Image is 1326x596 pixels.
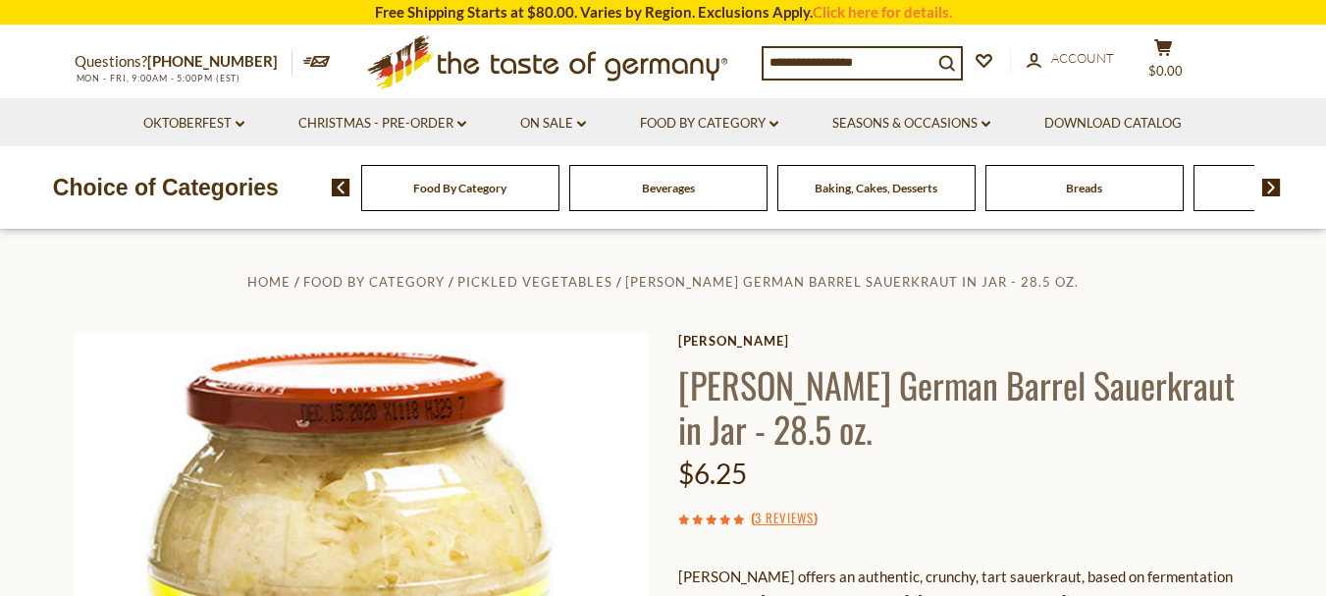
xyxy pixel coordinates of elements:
[147,52,278,70] a: [PHONE_NUMBER]
[815,181,937,195] a: Baking, Cakes, Desserts
[751,508,818,527] span: ( )
[832,113,990,135] a: Seasons & Occasions
[1148,63,1183,79] span: $0.00
[143,113,244,135] a: Oktoberfest
[1262,179,1281,196] img: next arrow
[813,3,952,21] a: Click here for details.
[678,362,1252,451] h1: [PERSON_NAME] German Barrel Sauerkraut in Jar - 28.5 oz.
[1051,50,1114,66] span: Account
[303,274,445,290] a: Food By Category
[640,113,778,135] a: Food By Category
[457,274,611,290] a: Pickled Vegetables
[1027,48,1114,70] a: Account
[1044,113,1182,135] a: Download Catalog
[520,113,586,135] a: On Sale
[625,274,1079,290] a: [PERSON_NAME] German Barrel Sauerkraut in Jar - 28.5 oz.
[298,113,466,135] a: Christmas - PRE-ORDER
[247,274,291,290] a: Home
[1066,181,1102,195] a: Breads
[332,179,350,196] img: previous arrow
[413,181,506,195] a: Food By Category
[678,333,1252,349] a: [PERSON_NAME]
[642,181,695,195] a: Beverages
[755,508,814,529] a: 3 Reviews
[75,49,292,75] p: Questions?
[1135,38,1193,87] button: $0.00
[678,457,747,490] span: $6.25
[75,73,241,83] span: MON - FRI, 9:00AM - 5:00PM (EST)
